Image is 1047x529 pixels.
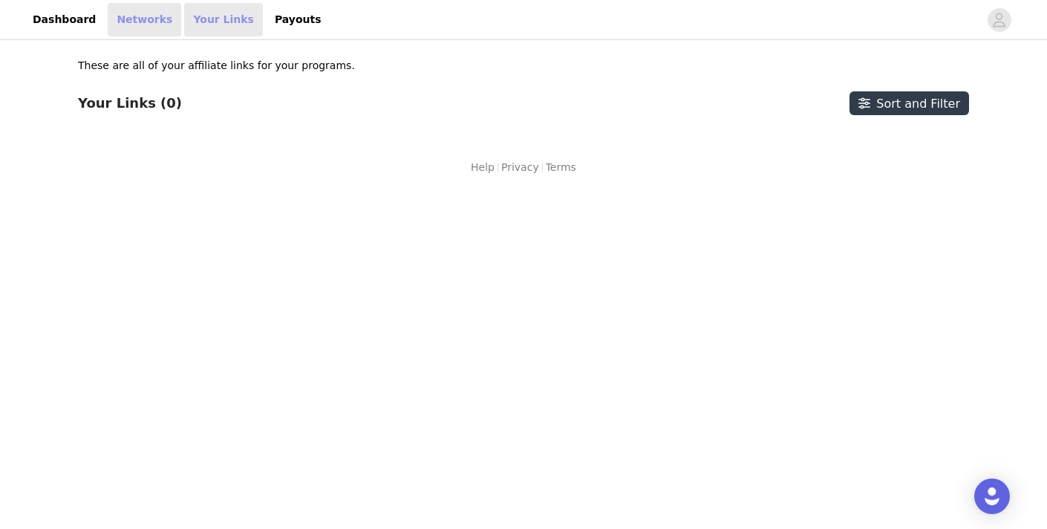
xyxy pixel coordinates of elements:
a: Dashboard [24,3,105,36]
a: Your Links [184,3,263,36]
p: These are all of your affiliate links for your programs. [78,58,355,74]
button: Sort and Filter [849,91,969,115]
a: Terms [546,160,576,175]
a: Privacy [501,160,539,175]
div: avatar [992,8,1006,32]
div: Open Intercom Messenger [974,478,1010,514]
a: Help [471,160,495,175]
a: Networks [108,3,181,36]
a: Payouts [266,3,330,36]
h3: Your Links (0) [78,95,182,111]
